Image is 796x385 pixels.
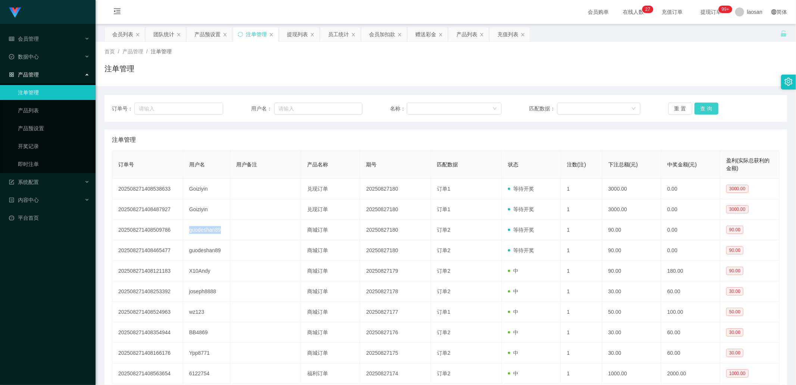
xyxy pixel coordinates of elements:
td: 202508271408487927 [112,199,183,220]
span: 订单号 [118,162,134,168]
td: Goiziyin [183,199,231,220]
td: 3000.00 [602,199,661,220]
span: 期号 [366,162,377,168]
td: 60.00 [661,322,720,343]
td: 兑现订单 [301,199,360,220]
i: 图标: close [397,32,402,37]
i: 图标: profile [9,197,14,203]
img: logo.9652507e.png [9,7,21,18]
span: 3000.00 [726,205,748,213]
a: 图标: dashboard平台首页 [9,210,90,225]
span: 等待开奖 [508,186,534,192]
span: 注单管理 [151,48,172,54]
i: 图标: close [269,32,274,37]
i: 图标: form [9,179,14,185]
td: 2000.00 [661,363,720,384]
td: 1 [561,302,602,322]
td: Goiziyin [183,179,231,199]
td: 60.00 [661,281,720,302]
td: 202508271408354944 [112,322,183,343]
input: 请输入 [274,103,362,115]
h1: 注单管理 [104,63,134,74]
span: 用户备注 [236,162,257,168]
span: 首页 [104,48,115,54]
i: 图标: unlock [780,30,787,37]
span: 产品管理 [9,72,39,78]
td: 商城订单 [301,240,360,261]
td: 20250827180 [360,199,431,220]
span: 中 [508,370,518,376]
span: 订单2 [437,288,450,294]
span: 用户名： [251,105,274,113]
span: 订单2 [437,268,450,274]
span: 内容中心 [9,197,39,203]
td: 6122754 [183,363,231,384]
span: 订单1 [437,206,450,212]
div: 会员列表 [112,27,133,41]
span: 30.00 [726,328,743,337]
span: 充值订单 [658,9,687,15]
span: 90.00 [726,267,743,275]
td: 20250827180 [360,240,431,261]
td: Ypp8771 [183,343,231,363]
td: 30.00 [602,281,661,302]
i: 图标: table [9,36,14,41]
span: 等待开奖 [508,247,534,253]
td: 30.00 [602,343,661,363]
a: 开奖记录 [18,139,90,154]
p: 7 [648,6,650,13]
span: 匹配数据： [529,105,557,113]
button: 查 询 [694,103,718,115]
td: 1 [561,220,602,240]
input: 请输入 [134,103,223,115]
span: 3000.00 [726,185,748,193]
td: 1 [561,322,602,343]
span: 名称： [390,105,407,113]
span: 订单1 [437,186,450,192]
span: 90.00 [726,226,743,234]
span: 下注总额(元) [608,162,638,168]
span: 等待开奖 [508,227,534,233]
td: 20250827179 [360,261,431,281]
td: 0.00 [661,199,720,220]
i: 图标: setting [784,78,793,86]
i: 图标: down [493,106,497,112]
span: 数据中心 [9,54,39,60]
span: 30.00 [726,287,743,295]
td: 1 [561,343,602,363]
i: 图标: menu-fold [104,0,130,24]
span: 中 [508,329,518,335]
td: BB4869 [183,322,231,343]
span: 订单2 [437,350,450,356]
span: 订单1 [437,309,450,315]
a: 产品列表 [18,103,90,118]
a: 产品预设置 [18,121,90,136]
td: 20250827178 [360,281,431,302]
div: 充值列表 [497,27,518,41]
div: 产品预设置 [194,27,221,41]
sup: 27 [642,6,653,13]
i: 图标: close [351,32,356,37]
i: 图标: sync [238,32,243,37]
span: 订单2 [437,370,450,376]
td: 1 [561,261,602,281]
span: 订单号： [112,105,134,113]
td: 202508271408524963 [112,302,183,322]
div: 产品列表 [456,27,477,41]
td: 202508271408538633 [112,179,183,199]
p: 2 [645,6,648,13]
span: 中 [508,350,518,356]
td: 3000.00 [602,179,661,199]
td: 20250827176 [360,322,431,343]
button: 重 置 [668,103,692,115]
span: / [146,48,148,54]
td: 90.00 [602,240,661,261]
div: 员工统计 [328,27,349,41]
span: 产品名称 [307,162,328,168]
span: 系统配置 [9,179,39,185]
td: 20250827177 [360,302,431,322]
td: 90.00 [602,261,661,281]
td: 90.00 [602,220,661,240]
td: 202508271408166176 [112,343,183,363]
td: 202508271408465477 [112,240,183,261]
